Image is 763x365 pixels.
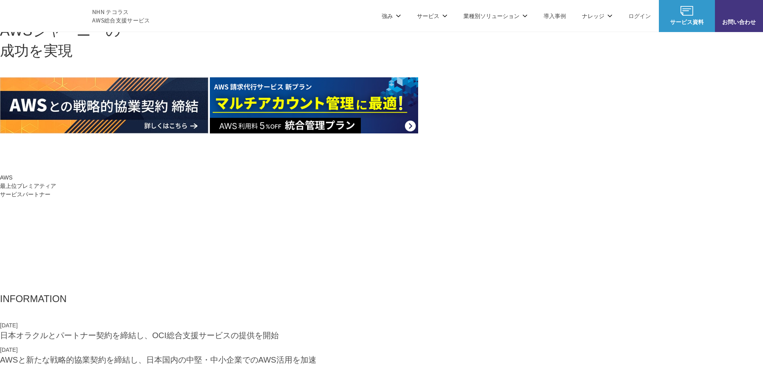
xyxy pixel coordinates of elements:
[463,12,527,20] p: 業種別ソリューション
[210,77,418,133] img: AWS請求代行サービス 統合管理プラン
[12,6,80,25] img: AWS総合支援サービス C-Chorus
[582,12,612,20] p: ナレッジ
[659,18,715,26] span: サービス資料
[628,12,651,20] a: ログイン
[417,12,447,20] p: サービス
[733,6,745,16] img: お問い合わせ
[92,8,150,24] span: NHN テコラス AWS総合支援サービス
[715,18,763,26] span: お問い合わせ
[680,6,693,16] img: AWS総合支援サービス C-Chorus サービス資料
[12,6,150,25] a: AWS総合支援サービス C-Chorus NHN テコラスAWS総合支援サービス
[382,12,401,20] p: 強み
[544,12,566,20] a: 導入事例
